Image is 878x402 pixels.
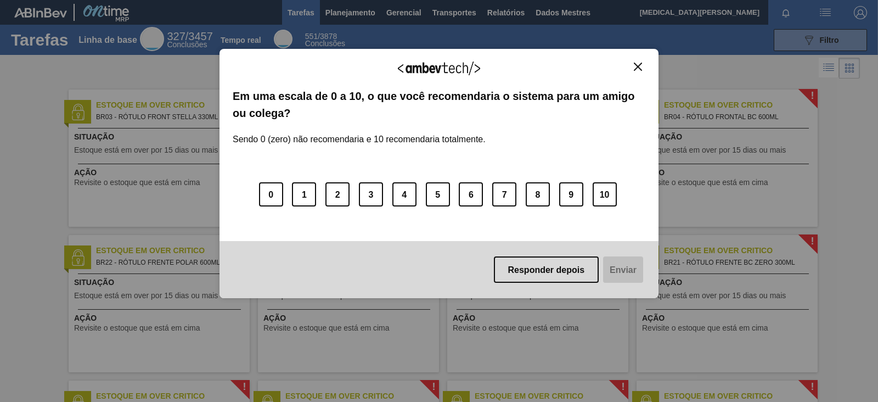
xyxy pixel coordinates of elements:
font: 3 [369,189,374,199]
font: 2 [335,189,340,199]
font: Sendo 0 (zero) não recomendaria e 10 recomendaria totalmente. [233,135,486,144]
button: 3 [359,182,383,206]
img: Fechar [634,63,642,71]
font: 5 [435,189,440,199]
button: 0 [259,182,283,206]
button: 1 [292,182,316,206]
button: Responder depois [494,256,599,283]
font: 8 [536,189,541,199]
button: 6 [459,182,483,206]
button: 7 [492,182,516,206]
button: 5 [426,182,450,206]
font: 9 [569,189,573,199]
font: Em uma escala de 0 a 10, o que você recomendaria o sistema para um amigo ou colega? [233,90,635,119]
button: 9 [559,182,583,206]
button: 4 [392,182,417,206]
font: Responder depois [508,265,585,274]
font: 7 [502,189,507,199]
font: 4 [402,189,407,199]
font: 10 [600,189,610,199]
button: Fechar [631,62,645,71]
font: 1 [302,189,307,199]
font: 0 [268,189,273,199]
button: 8 [526,182,550,206]
button: 2 [325,182,350,206]
font: 6 [469,189,474,199]
img: Logotipo Ambevtech [398,62,480,75]
button: 10 [593,182,617,206]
